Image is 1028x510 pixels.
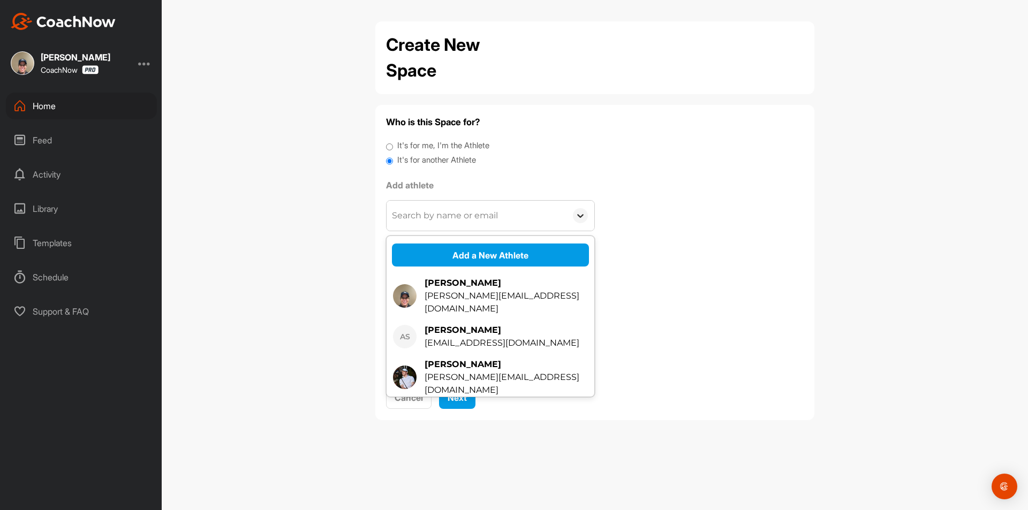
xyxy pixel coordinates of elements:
[425,358,588,371] div: [PERSON_NAME]
[41,53,110,62] div: [PERSON_NAME]
[6,127,157,154] div: Feed
[393,325,417,348] div: AS
[397,140,489,152] label: It's for me, I'm the Athlete
[448,392,467,403] span: Next
[11,13,116,30] img: CoachNow
[425,371,588,397] div: [PERSON_NAME][EMAIL_ADDRESS][DOMAIN_NAME]
[392,209,498,222] div: Search by name or email
[425,337,579,349] div: [EMAIL_ADDRESS][DOMAIN_NAME]
[397,154,476,166] label: It's for another Athlete
[425,290,588,315] div: [PERSON_NAME][EMAIL_ADDRESS][DOMAIN_NAME]
[82,65,99,74] img: CoachNow Pro
[11,51,34,75] img: square_df18f7c94d890d77d2112fb6bf60b978.jpg
[386,32,531,83] h2: Create New Space
[393,366,417,389] img: square_69e7ce49b8ac85affed7bcbb6ba4170a.jpg
[6,161,157,188] div: Activity
[425,277,588,290] div: [PERSON_NAME]
[393,284,417,308] img: square_df18f7c94d890d77d2112fb6bf60b978.jpg
[395,392,423,403] span: Cancel
[439,386,475,409] button: Next
[41,65,99,74] div: CoachNow
[6,93,157,119] div: Home
[392,243,589,267] button: Add a New Athlete
[386,179,595,192] label: Add athlete
[6,298,157,325] div: Support & FAQ
[6,264,157,291] div: Schedule
[386,386,432,409] button: Cancel
[992,474,1017,499] div: Open Intercom Messenger
[6,230,157,256] div: Templates
[425,324,579,337] div: [PERSON_NAME]
[6,195,157,222] div: Library
[386,116,804,129] h4: Who is this Space for?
